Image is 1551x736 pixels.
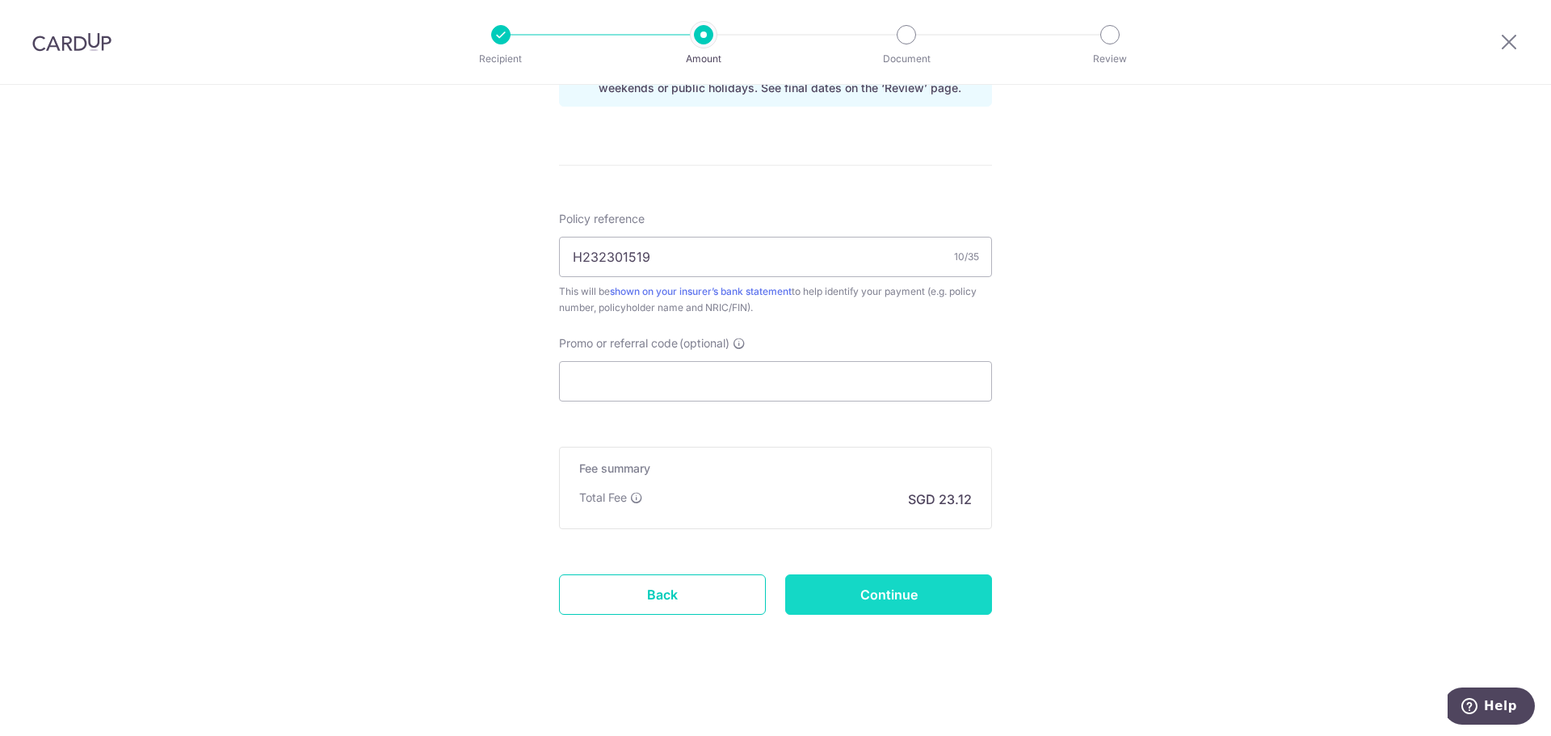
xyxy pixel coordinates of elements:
[579,461,972,477] h5: Fee summary
[679,335,729,351] span: (optional)
[579,490,627,506] p: Total Fee
[1050,51,1170,67] p: Review
[908,490,972,509] p: SGD 23.12
[1448,688,1535,728] iframe: Opens a widget where you can find more information
[644,51,763,67] p: Amount
[559,574,766,615] a: Back
[847,51,966,67] p: Document
[32,32,111,52] img: CardUp
[559,335,678,351] span: Promo or referral code
[441,51,561,67] p: Recipient
[559,211,645,227] label: Policy reference
[610,285,792,297] a: shown on your insurer’s bank statement
[954,249,979,265] div: 10/35
[559,284,992,316] div: This will be to help identify your payment (e.g. policy number, policyholder name and NRIC/FIN).
[785,574,992,615] input: Continue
